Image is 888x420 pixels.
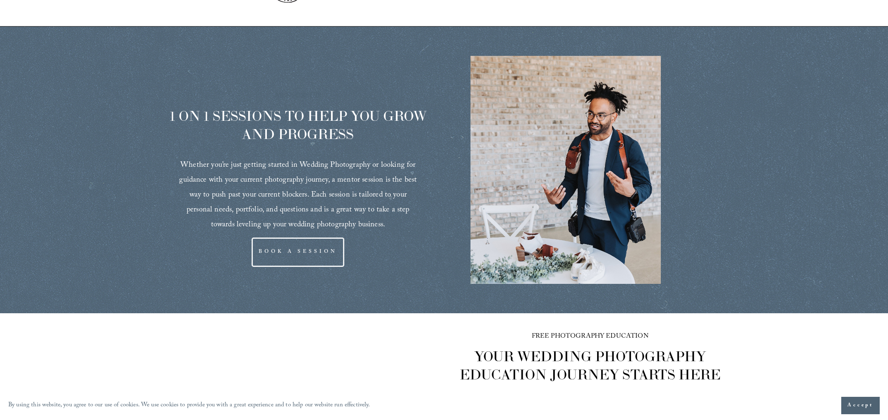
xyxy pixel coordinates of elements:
[252,238,344,267] a: BOOK A SESSION
[179,159,419,232] span: Whether you’re just getting started in Wedding Photography or looking for guidance with your curr...
[252,90,344,103] p: MENTORSHIP
[532,331,648,342] span: FREE PHOTOGRAPHY EDUCATION
[170,107,430,143] span: 1 ON 1 SESSIONS TO HELP YOU GROW AND PROGRESS
[460,348,720,383] span: YOUR WEDDING PHOTOGRAPHY EDUCATION JOURNEY STARTS HERE
[841,397,880,414] button: Accept
[847,401,874,410] span: Accept
[8,400,370,412] p: By using this website, you agree to our use of cookies. We use cookies to provide you with a grea...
